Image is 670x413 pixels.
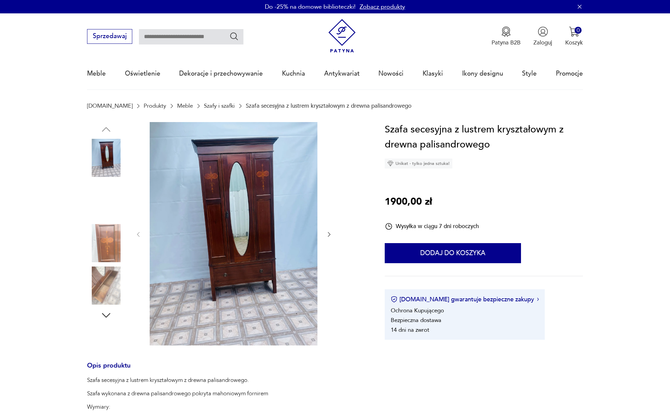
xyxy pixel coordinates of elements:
[265,3,356,11] p: Do -25% na domowe biblioteczki!
[87,29,132,44] button: Sprzedawaj
[385,122,583,152] h1: Szafa secesyjna z lustrem kryształowym z drewna palisandrowego
[87,103,133,109] a: [DOMAIN_NAME]
[87,181,125,219] img: Zdjęcie produktu Szafa secesyjna z lustrem kryształowym z drewna palisandrowego
[87,34,132,39] a: Sprzedawaj
[177,103,193,109] a: Meble
[501,26,511,37] img: Ikona medalu
[569,26,579,37] img: Ikona koszyka
[87,390,271,398] p: Szafa wykonana z drewna palisandrowego pokryta mahoniowym fornirem
[385,159,452,169] div: Unikat - tylko jedna sztuka!
[391,326,429,334] li: 14 dni na zwrot
[282,58,305,89] a: Kuchnia
[87,376,271,384] p: Szafa secesyjna z lustrem kryształowym z drewna palisandrowego.
[87,363,365,377] h3: Opis produktu
[462,58,503,89] a: Ikony designu
[385,194,432,210] p: 1900,00 zł
[324,58,360,89] a: Antykwariat
[565,26,583,46] button: 0Koszyk
[385,243,521,263] button: Dodaj do koszyka
[246,103,412,109] p: Szafa secesyjna z lustrem kryształowym z drewna palisandrowego
[325,19,359,53] img: Patyna - sklep z meblami i dekoracjami vintage
[492,39,521,46] p: Patyna B2B
[150,122,317,345] img: Zdjęcie produktu Szafa secesyjna z lustrem kryształowym z drewna palisandrowego
[565,39,583,46] p: Koszyk
[87,267,125,305] img: Zdjęcie produktu Szafa secesyjna z lustrem kryształowym z drewna palisandrowego
[575,27,582,34] div: 0
[492,26,521,46] a: Ikona medaluPatyna B2B
[125,58,160,89] a: Oświetlenie
[87,224,125,262] img: Zdjęcie produktu Szafa secesyjna z lustrem kryształowym z drewna palisandrowego
[538,26,548,37] img: Ikonka użytkownika
[391,307,444,314] li: Ochrona Kupującego
[492,26,521,46] button: Patyna B2B
[423,58,443,89] a: Klasyki
[87,139,125,177] img: Zdjęcie produktu Szafa secesyjna z lustrem kryształowym z drewna palisandrowego
[87,403,271,411] p: Wymiary:
[391,316,441,324] li: Bezpieczna dostawa
[391,296,397,303] img: Ikona certyfikatu
[391,295,539,304] button: [DOMAIN_NAME] gwarantuje bezpieczne zakupy
[378,58,403,89] a: Nowości
[387,161,393,167] img: Ikona diamentu
[522,58,537,89] a: Style
[229,31,239,41] button: Szukaj
[533,39,552,46] p: Zaloguj
[204,103,235,109] a: Szafy i szafki
[87,58,106,89] a: Meble
[360,3,405,11] a: Zobacz produkty
[179,58,263,89] a: Dekoracje i przechowywanie
[533,26,552,46] button: Zaloguj
[537,298,539,301] img: Ikona strzałki w prawo
[144,103,166,109] a: Produkty
[385,222,479,230] div: Wysyłka w ciągu 7 dni roboczych
[556,58,583,89] a: Promocje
